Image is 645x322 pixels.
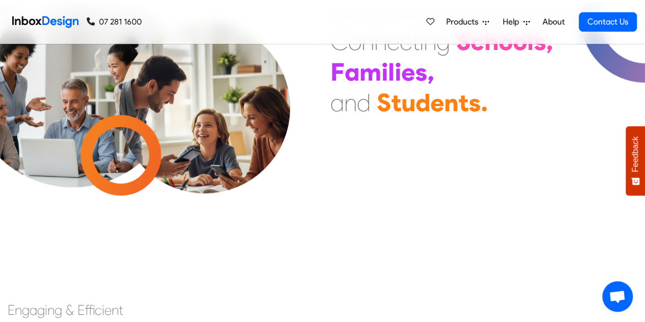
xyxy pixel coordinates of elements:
div: t [391,87,401,118]
span: Help [503,16,523,28]
div: g [436,26,450,57]
img: parents_with_child.png [98,14,312,228]
div: s [415,57,427,87]
a: Contact Us [579,12,637,32]
div: l [527,26,534,57]
h4: Engaging & Efficient [8,301,637,319]
div: d [357,87,371,118]
div: s [534,26,546,57]
div: o [499,26,513,57]
span: Products [446,16,482,28]
button: Feedback - Show survey [626,126,645,195]
div: n [444,87,458,118]
div: a [345,57,359,87]
div: u [401,87,416,118]
a: Help [499,12,534,32]
a: Open chat [602,281,633,312]
div: h [484,26,499,57]
div: S [456,26,471,57]
div: o [513,26,527,57]
div: i [381,57,388,87]
div: F [330,57,345,87]
div: d [416,87,430,118]
div: , [546,26,553,57]
div: i [395,57,401,87]
div: , [427,57,434,87]
div: e [430,87,444,118]
div: . [481,87,488,118]
a: Products [442,12,493,32]
a: About [539,12,567,32]
div: l [388,57,395,87]
div: t [458,87,469,118]
div: n [344,87,357,118]
a: 07 281 1600 [87,16,142,28]
div: S [377,87,391,118]
div: e [401,57,415,87]
div: m [359,57,381,87]
div: c [471,26,484,57]
span: Feedback [631,136,640,172]
div: s [469,87,481,118]
div: a [330,87,344,118]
